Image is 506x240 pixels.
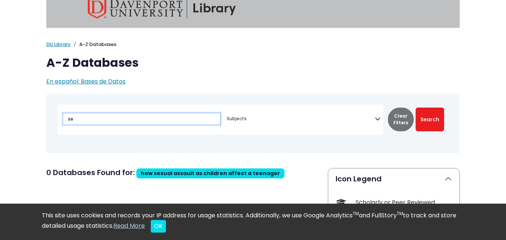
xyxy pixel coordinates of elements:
span: 0 Databases Found for: [46,167,135,178]
sup: TM [353,210,359,217]
div: This site uses cookies and records your IP address for usage statistics. Additionally, we use Goo... [42,211,464,233]
li: A-Z Databases [71,41,116,48]
sup: TM [397,210,403,217]
nav: breadcrumb [46,41,460,48]
img: Icon Scholarly or Peer Reviewed [336,197,346,207]
button: Close [151,220,166,233]
span: how sexual assault as children affect a teenager [141,170,280,177]
h1: A-Z Databases [46,56,460,70]
a: Read More [113,221,145,230]
input: Search database by title or keyword [63,114,220,124]
a: En español: Bases de Datos [46,77,126,86]
button: Icon Legend [328,168,459,189]
button: Submit for Search Results [416,108,444,131]
a: DU Library [46,41,71,48]
div: Scholarly or Peer Reviewed [356,198,452,207]
nav: Search filters [46,93,460,153]
textarea: Search [227,116,375,122]
button: Clear Filters [388,108,414,131]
